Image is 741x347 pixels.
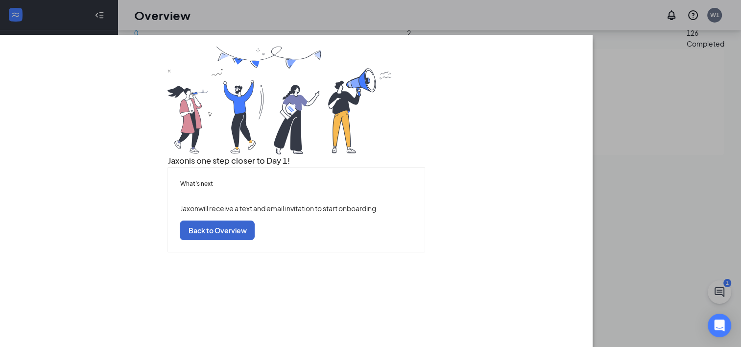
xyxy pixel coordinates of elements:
[167,47,393,154] img: you are all set
[180,179,412,188] h5: What’s next
[180,221,255,240] button: Back to Overview
[167,154,425,167] h3: Jaxon is one step closer to Day 1!
[180,203,412,214] p: Jaxon will receive a text and email invitation to start onboarding
[708,314,731,337] div: Open Intercom Messenger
